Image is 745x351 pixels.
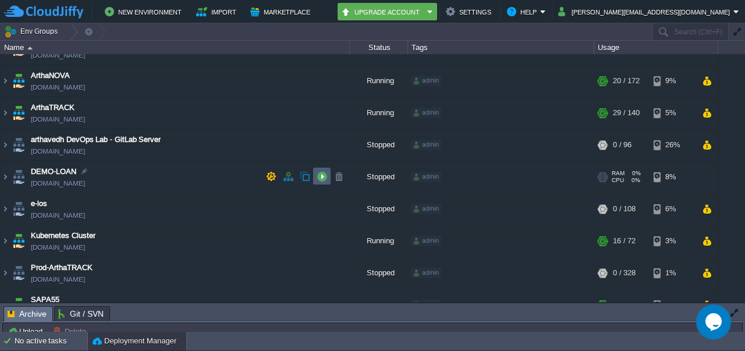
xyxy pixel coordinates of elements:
button: Import [196,5,240,19]
button: Delete [53,326,90,336]
img: AMDAwAAAACH5BAEAAAAALAAAAAABAAEAAAICRAEAOw== [1,289,10,321]
img: AMDAwAAAACH5BAEAAAAALAAAAAABAAEAAAICRAEAOw== [10,161,27,193]
div: 16 / 72 [613,225,636,257]
div: Running [350,65,408,97]
div: 5% [654,97,691,129]
span: RAM [612,170,625,177]
span: 0% [629,170,641,177]
img: AMDAwAAAACH5BAEAAAAALAAAAAABAAEAAAICRAEAOw== [1,97,10,129]
img: AMDAwAAAACH5BAEAAAAALAAAAAABAAEAAAICRAEAOw== [10,193,27,225]
a: [DOMAIN_NAME] [31,81,85,93]
div: 29 / 140 [613,97,640,129]
span: Git / SVN [58,307,104,321]
div: admin [411,140,441,150]
button: Settings [446,5,495,19]
div: Running [350,225,408,257]
button: Upgrade Account [341,5,424,19]
img: AMDAwAAAACH5BAEAAAAALAAAAAABAAEAAAICRAEAOw== [10,129,27,161]
div: Status [350,41,407,54]
a: DEMO-LOAN [31,166,76,178]
a: [DOMAIN_NAME] [31,114,85,125]
div: 0 / 108 [613,193,636,225]
div: 1% [654,257,691,289]
a: e-los [31,198,47,210]
a: Prod-ArthaTRACK [31,262,93,274]
img: CloudJiffy [4,5,83,19]
img: AMDAwAAAACH5BAEAAAAALAAAAAABAAEAAAICRAEAOw== [1,257,10,289]
img: AMDAwAAAACH5BAEAAAAALAAAAAABAAEAAAICRAEAOw== [10,65,27,97]
span: 0% [629,177,640,184]
div: admin [411,76,441,86]
div: Stopped [350,161,408,193]
div: 8% [654,161,691,193]
a: [DOMAIN_NAME] [31,146,85,157]
div: Running [350,289,408,321]
div: 9% [654,65,691,97]
div: Stopped [350,193,408,225]
iframe: chat widget [696,304,733,339]
span: CPU [612,177,624,184]
img: AMDAwAAAACH5BAEAAAAALAAAAAABAAEAAAICRAEAOw== [1,193,10,225]
div: 0 / 96 [613,129,632,161]
a: ArthaNOVA [31,70,70,81]
img: AMDAwAAAACH5BAEAAAAALAAAAAABAAEAAAICRAEAOw== [10,289,27,321]
button: [PERSON_NAME][EMAIL_ADDRESS][DOMAIN_NAME] [558,5,733,19]
button: Env Groups [4,23,62,40]
div: admin [411,204,441,214]
div: admin [411,300,441,310]
img: AMDAwAAAACH5BAEAAAAALAAAAAABAAEAAAICRAEAOw== [1,161,10,193]
img: AMDAwAAAACH5BAEAAAAALAAAAAABAAEAAAICRAEAOw== [27,47,33,49]
a: ArthaTRACK [31,102,74,114]
div: Running [350,97,408,129]
a: [DOMAIN_NAME] [31,210,85,221]
button: Help [507,5,540,19]
div: admin [411,172,441,182]
div: 6% [654,193,691,225]
a: Kubernetes Cluster [31,230,95,242]
div: 26 / 172 [613,289,640,321]
div: Usage [595,41,718,54]
div: 3% [654,289,691,321]
img: AMDAwAAAACH5BAEAAAAALAAAAAABAAEAAAICRAEAOw== [10,257,27,289]
div: 0 / 328 [613,257,636,289]
div: admin [411,108,441,118]
div: No active tasks [15,332,87,350]
button: Upload [8,326,46,336]
span: Archive [8,307,47,321]
img: AMDAwAAAACH5BAEAAAAALAAAAAABAAEAAAICRAEAOw== [1,129,10,161]
button: Deployment Manager [93,335,176,347]
a: SAPA55 [31,294,59,306]
img: AMDAwAAAACH5BAEAAAAALAAAAAABAAEAAAICRAEAOw== [1,225,10,257]
div: Name [1,41,349,54]
a: [DOMAIN_NAME] [31,178,85,189]
div: admin [411,236,441,246]
a: arthavedh DevOps Lab - GitLab Server [31,134,161,146]
div: 3% [654,225,691,257]
button: Marketplace [250,5,314,19]
div: Stopped [350,257,408,289]
a: [DOMAIN_NAME] [31,242,85,253]
a: [DOMAIN_NAME] [31,274,85,285]
img: AMDAwAAAACH5BAEAAAAALAAAAAABAAEAAAICRAEAOw== [1,65,10,97]
img: AMDAwAAAACH5BAEAAAAALAAAAAABAAEAAAICRAEAOw== [10,225,27,257]
div: 26% [654,129,691,161]
a: [DOMAIN_NAME] [31,49,85,61]
div: Tags [409,41,594,54]
div: 20 / 172 [613,65,640,97]
div: Stopped [350,129,408,161]
img: AMDAwAAAACH5BAEAAAAALAAAAAABAAEAAAICRAEAOw== [10,97,27,129]
button: New Environment [105,5,185,19]
div: admin [411,268,441,278]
